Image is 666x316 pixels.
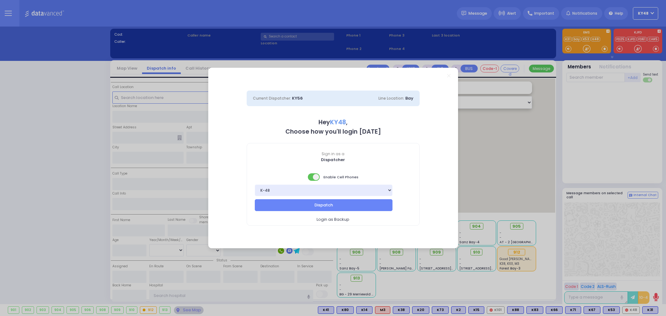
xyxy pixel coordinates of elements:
[321,157,345,163] b: Dispatcher
[378,96,404,101] span: Line Location:
[317,216,349,223] span: Login as Backup
[447,74,451,77] a: Close
[292,95,303,101] span: KY56
[253,96,291,101] span: Current Dispatcher:
[308,173,358,181] span: Enable Cell Phones
[330,118,346,126] span: KY48
[405,95,413,101] span: Bay
[247,151,419,157] span: Sign in as a
[285,127,381,136] b: Choose how you'll login [DATE]
[255,199,393,211] button: Dispatch
[318,118,348,126] b: Hey ,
